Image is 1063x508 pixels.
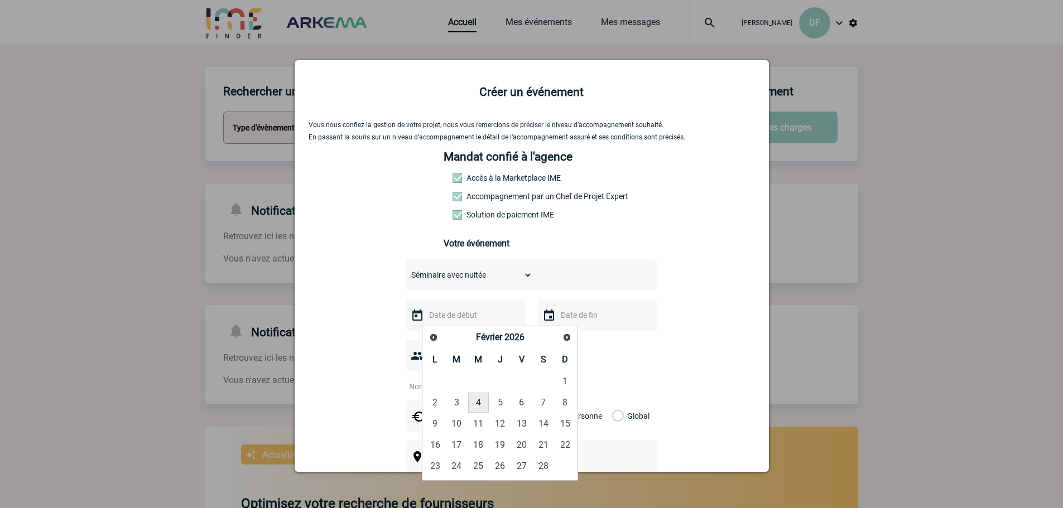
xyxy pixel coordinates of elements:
a: 25 [468,456,489,476]
span: Février [476,332,502,342]
a: 16 [425,435,445,455]
a: 5 [490,393,511,413]
a: 1 [555,371,575,391]
a: 28 [533,456,554,476]
a: 22 [555,435,575,455]
span: 2026 [504,332,525,342]
span: Jeudi [498,354,503,365]
label: Accès à la Marketplace IME [453,173,502,182]
a: 20 [512,435,532,455]
label: Global [612,400,619,432]
p: En passant la souris sur un niveau d’accompagnement le détail de l’accompagnement assuré et ses c... [309,133,755,141]
a: Précédent [425,329,441,345]
a: Suivant [559,329,575,345]
a: 13 [512,414,532,434]
a: 3 [446,393,467,413]
span: Samedi [541,354,546,365]
input: Date de fin [558,308,635,322]
span: Mercredi [474,354,482,365]
label: Conformité aux process achat client, Prise en charge de la facturation, Mutualisation de plusieur... [453,210,502,219]
span: Dimanche [562,354,568,365]
a: 12 [490,414,511,434]
label: Prestation payante [453,192,502,201]
a: 2 [425,393,445,413]
a: 15 [555,414,575,434]
p: Vous nous confiez la gestion de votre projet, nous vous remercions de préciser le niveau d’accomp... [309,121,755,129]
h4: Mandat confié à l'agence [444,150,573,163]
input: Nombre de participants [406,379,511,394]
span: Mardi [453,354,460,365]
a: 11 [468,414,489,434]
a: 14 [533,414,554,434]
h3: Votre événement [444,238,619,249]
a: 17 [446,435,467,455]
a: 7 [533,393,554,413]
a: 27 [512,456,532,476]
a: 9 [425,414,445,434]
a: 24 [446,456,467,476]
span: Précédent [429,333,438,342]
h2: Créer un événement [309,85,755,99]
span: Vendredi [519,354,525,365]
a: 26 [490,456,511,476]
input: Date de début [426,308,503,322]
a: 21 [533,435,554,455]
a: 18 [468,435,489,455]
span: Lundi [432,354,437,365]
a: 10 [446,414,467,434]
span: Suivant [562,333,571,342]
a: 4 [468,393,489,413]
a: 23 [425,456,445,476]
a: 19 [490,435,511,455]
a: 6 [512,393,532,413]
a: 8 [555,393,575,413]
